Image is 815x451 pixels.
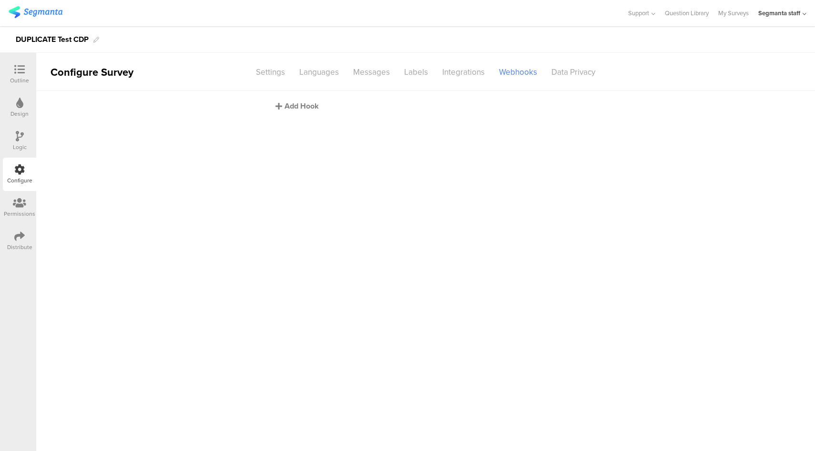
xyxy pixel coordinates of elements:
[16,32,89,47] div: DUPLICATE Test CDP
[4,210,35,218] div: Permissions
[10,76,29,85] div: Outline
[628,9,649,18] span: Support
[13,143,27,151] div: Logic
[9,6,62,18] img: segmanta logo
[758,9,800,18] div: Segmanta staff
[397,64,435,80] div: Labels
[10,110,29,118] div: Design
[249,64,292,80] div: Settings
[36,64,146,80] div: Configure Survey
[7,176,32,185] div: Configure
[292,64,346,80] div: Languages
[346,64,397,80] div: Messages
[544,64,602,80] div: Data Privacy
[275,100,581,111] div: Add Hook
[435,64,492,80] div: Integrations
[7,243,32,251] div: Distribute
[492,64,544,80] div: Webhooks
